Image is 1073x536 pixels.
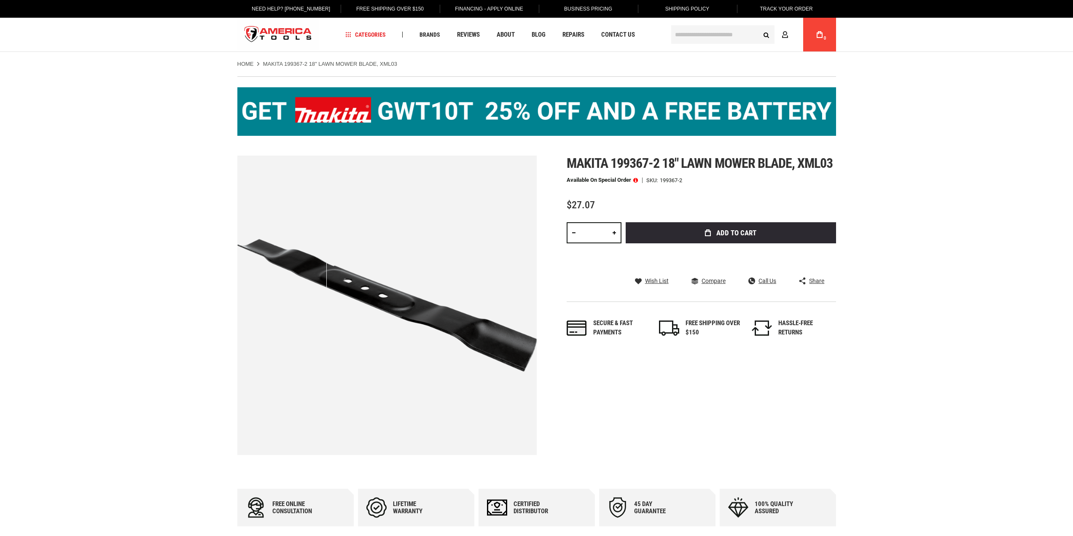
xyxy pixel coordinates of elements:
a: Repairs [559,29,588,40]
a: Compare [691,277,726,285]
img: America Tools [237,19,319,51]
strong: MAKITA 199367-2 18" LAWN MOWER BLADE, XML03 [263,61,397,67]
button: Add to Cart [626,222,836,243]
span: About [497,32,515,38]
div: 199367-2 [660,178,682,183]
div: FREE SHIPPING OVER $150 [686,319,740,337]
div: HASSLE-FREE RETURNS [778,319,833,337]
button: Search [758,27,774,43]
a: Categories [342,29,390,40]
div: Certified Distributor [514,501,564,515]
div: Secure & fast payments [593,319,648,337]
div: Free online consultation [272,501,323,515]
a: Contact Us [597,29,639,40]
span: Reviews [457,32,480,38]
a: About [493,29,519,40]
span: Call Us [758,278,776,284]
span: 0 [824,36,826,40]
a: Brands [416,29,444,40]
div: 45 day Guarantee [634,501,685,515]
span: Blog [532,32,546,38]
span: Share [809,278,824,284]
span: $27.07 [567,199,595,211]
a: store logo [237,19,319,51]
p: Available on Special Order [567,177,638,183]
a: Call Us [748,277,776,285]
img: returns [752,321,772,336]
span: Makita 199367-2 18" lawn mower blade, xml03 [567,155,833,171]
div: 100% quality assured [755,501,805,515]
a: Reviews [453,29,484,40]
span: Wish List [645,278,669,284]
span: Shipping Policy [665,6,710,12]
a: 0 [812,18,828,51]
iframe: Secure express checkout frame [624,246,838,270]
strong: SKU [646,178,660,183]
img: MAKITA 199367-2 18" LAWN MOWER BLADE, XML03 [237,156,537,455]
a: Wish List [635,277,669,285]
span: Categories [345,32,386,38]
span: Compare [702,278,726,284]
div: Lifetime warranty [393,501,444,515]
a: Home [237,60,254,68]
span: Brands [420,32,440,38]
a: Blog [528,29,549,40]
span: Add to Cart [716,229,756,237]
img: payments [567,321,587,336]
span: Repairs [562,32,584,38]
img: shipping [659,321,679,336]
span: Contact Us [601,32,635,38]
img: BOGO: Buy the Makita® XGT IMpact Wrench (GWT10T), get the BL4040 4ah Battery FREE! [237,87,836,136]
